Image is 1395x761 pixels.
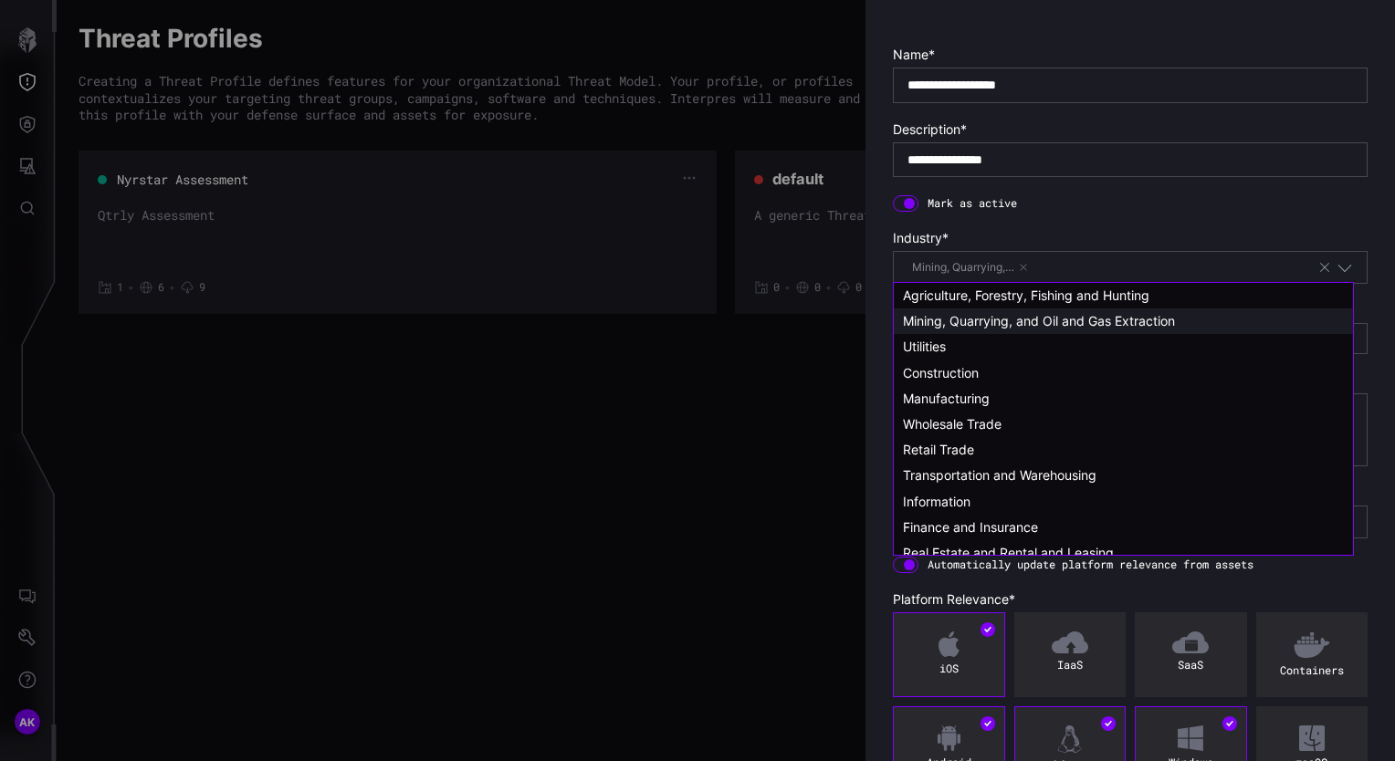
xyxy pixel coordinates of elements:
label: Name * [893,47,1368,63]
span: Retail Trade [903,442,974,457]
span: Information [903,494,970,509]
span: Agriculture, Forestry, Fishing and Hunting [903,287,1149,303]
img: IaaS [1052,631,1088,653]
span: Manufacturing [903,391,990,406]
label: Description * [893,121,1368,138]
span: Real Estate and Rental and Leasing [903,545,1114,560]
img: Linux [1058,725,1082,753]
label: Industry * [893,230,1368,246]
span: Finance and Insurance [903,519,1038,535]
button: Clear selection [1317,259,1332,276]
span: Construction [903,365,979,380]
span: Mark as active [928,196,1017,211]
span: Mining, Quarrying, and Oil and Gas Extraction [903,313,1175,328]
img: Containers [1294,631,1330,659]
span: Utilities [903,339,946,354]
img: Windows [1178,725,1203,751]
img: SaaS [1172,631,1209,653]
div: iOS [898,662,1000,676]
label: Platform Relevance * [893,591,1368,608]
span: Mining, Quarrying, and Oil and Gas Extraction [907,258,1033,276]
span: Transportation and Warehousing [903,467,1096,483]
div: IaaS [1020,658,1121,672]
img: Android [938,725,960,751]
img: iOS [939,631,960,657]
button: Toggle options menu [1337,259,1353,276]
div: SaaS [1140,658,1242,672]
img: macOS [1299,725,1325,751]
div: Containers [1262,663,1363,678]
span: Wholesale Trade [903,416,1002,432]
span: Automatically update platform relevance from assets [928,558,1253,572]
